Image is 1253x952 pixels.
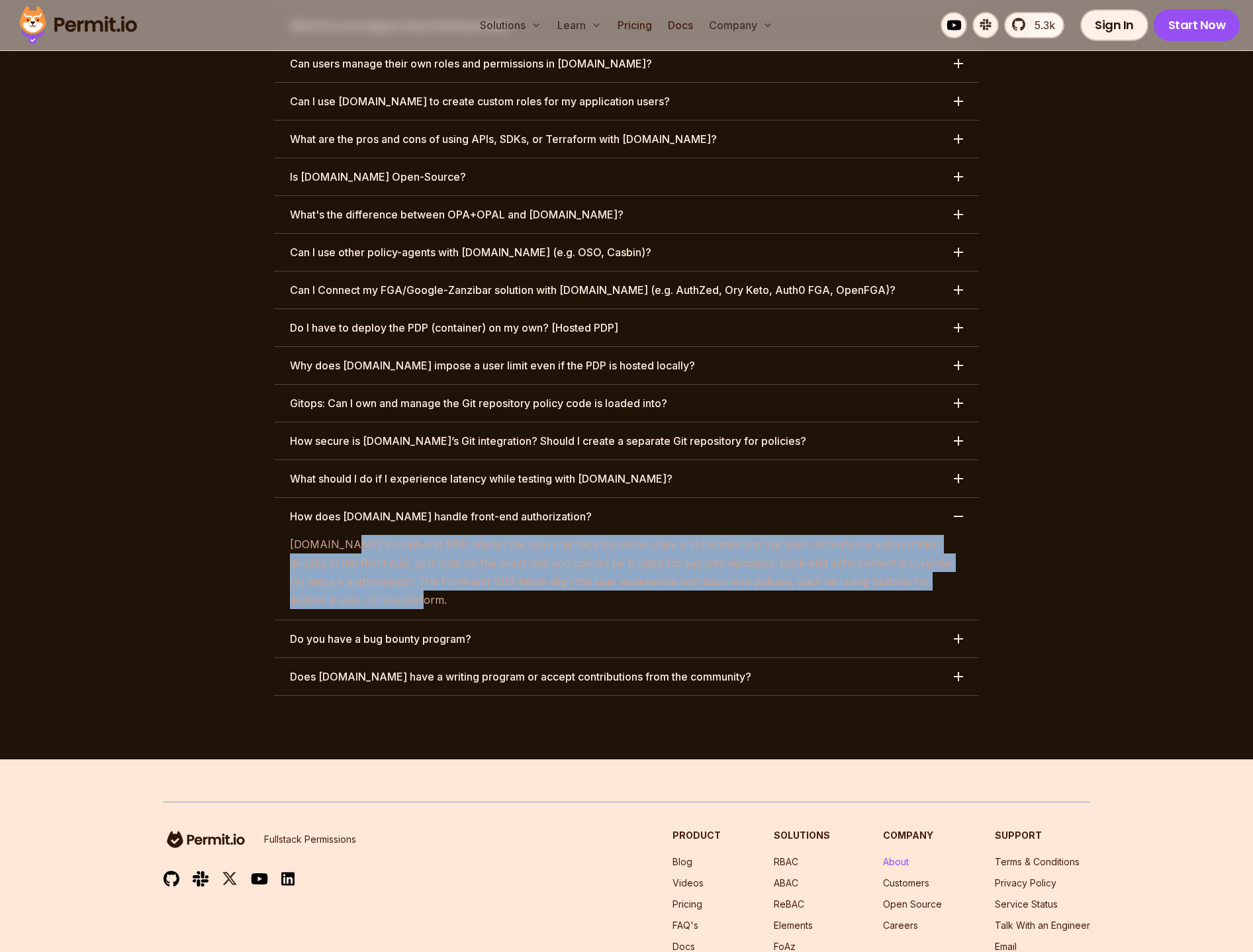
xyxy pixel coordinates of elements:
[883,920,918,931] a: Careers
[883,856,909,867] a: About
[290,56,652,71] h3: Can users manage their own roles and permissions in [DOMAIN_NAME]?
[274,347,979,384] button: Why does [DOMAIN_NAME] impose a user limit even if the PDP is hosted locally?
[290,471,673,487] h3: What should I do if I experience latency while testing with [DOMAIN_NAME]?
[274,535,979,620] div: How does [DOMAIN_NAME] handle front-end authorization?
[274,385,979,422] button: Gitops: Can I own and manage the Git repository policy code is loaded into?
[274,498,979,535] button: How does [DOMAIN_NAME] handle front-end authorization?
[774,829,830,842] h3: Solutions
[290,320,618,336] h3: Do I have to deploy the PDP (container) on my own? [Hosted PDP]
[995,941,1017,952] a: Email
[995,877,1056,888] a: Privacy Policy
[274,620,979,657] button: Do you have a bug bounty program?
[274,309,979,346] button: Do I have to deploy the PDP (container) on my own? [Hosted PDP]
[290,207,624,222] h3: What's the difference between OPA+OPAL and [DOMAIN_NAME]?
[251,871,268,886] img: youtube
[673,877,704,888] a: Videos
[281,871,295,886] img: linkedin
[883,877,929,888] a: Customers
[274,120,979,158] button: What are the pros and cons of using APIs, SDKs, or Terraform with [DOMAIN_NAME]?
[883,898,942,910] a: Open Source
[774,941,796,952] a: FoAz
[274,422,979,459] button: How secure is [DOMAIN_NAME]’s Git integration? Should I create a separate Git repository for poli...
[290,244,651,260] h3: Can I use other policy-agents with [DOMAIN_NAME] (e.g. OSO, Casbin)?
[1027,17,1055,33] span: 5.3k
[774,856,798,867] a: RBAC
[673,898,702,910] a: Pricing
[290,131,717,147] h3: What are the pros and cons of using APIs, SDKs, or Terraform with [DOMAIN_NAME]?
[475,12,547,38] button: Solutions
[673,829,721,842] h3: Product
[290,357,695,373] h3: Why does [DOMAIN_NAME] impose a user limit even if the PDP is hosted locally?
[163,829,248,850] img: logo
[13,3,143,48] img: Permit logo
[673,920,698,931] a: FAQ's
[774,898,804,910] a: ReBAC
[883,829,942,842] h3: Company
[1080,9,1148,41] a: Sign In
[274,196,979,233] button: What's the difference between OPA+OPAL and [DOMAIN_NAME]?
[774,877,798,888] a: ABAC
[274,271,979,309] button: Can I Connect my FGA/Google-Zanzibar solution with [DOMAIN_NAME] (e.g. AuthZed, Ory Keto, Auth0 F...
[290,93,670,109] h3: Can I use [DOMAIN_NAME] to create custom roles for my application users?
[274,234,979,271] button: Can I use other policy-agents with [DOMAIN_NAME] (e.g. OSO, Casbin)?
[290,169,466,185] h3: Is [DOMAIN_NAME] Open-Source?
[290,631,471,647] h3: Do you have a bug bounty program?
[274,658,979,695] button: Does [DOMAIN_NAME] have a writing program or accept contributions from the community?
[995,920,1090,931] a: Talk With an Engineer
[274,460,979,497] button: What should I do if I experience latency while testing with [DOMAIN_NAME]?
[673,856,692,867] a: Blog
[222,871,238,887] img: twitter
[274,83,979,120] button: Can I use [DOMAIN_NAME] to create custom roles for my application users?
[290,535,963,609] p: [DOMAIN_NAME]'s front-end SDK adjusts the user interface based on roles and permissions but does ...
[264,833,356,846] p: Fullstack Permissions
[274,158,979,195] button: Is [DOMAIN_NAME] Open-Source?
[612,12,657,38] a: Pricing
[774,920,813,931] a: Elements
[663,12,698,38] a: Docs
[995,829,1090,842] h3: Support
[995,898,1058,910] a: Service Status
[552,12,607,38] button: Learn
[290,433,806,449] h3: How secure is [DOMAIN_NAME]’s Git integration? Should I create a separate Git repository for poli...
[1154,9,1240,41] a: Start Now
[290,282,896,298] h3: Can I Connect my FGA/Google-Zanzibar solution with [DOMAIN_NAME] (e.g. AuthZed, Ory Keto, Auth0 F...
[290,395,667,411] h3: Gitops: Can I own and manage the Git repository policy code is loaded into?
[193,870,209,888] img: slack
[704,12,778,38] button: Company
[163,871,179,887] img: github
[673,941,695,952] a: Docs
[290,669,751,685] h3: Does [DOMAIN_NAME] have a writing program or accept contributions from the community?
[290,508,592,524] h3: How does [DOMAIN_NAME] handle front-end authorization?
[274,45,979,82] button: Can users manage their own roles and permissions in [DOMAIN_NAME]?
[1004,12,1064,38] a: 5.3k
[995,856,1080,867] a: Terms & Conditions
